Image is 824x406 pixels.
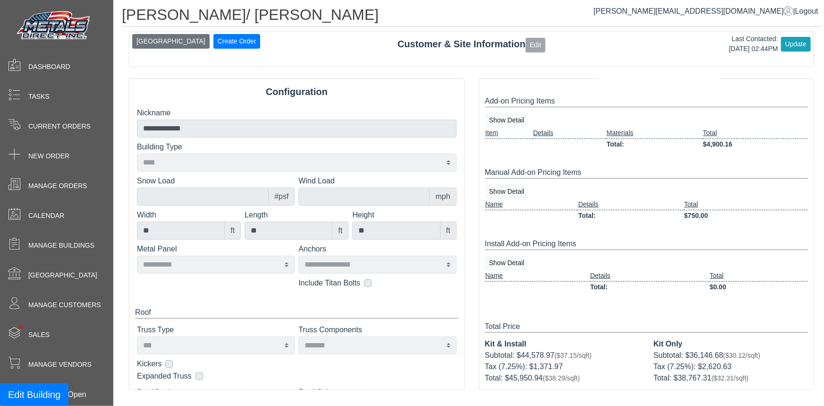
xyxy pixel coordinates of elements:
label: Anchors [298,243,456,255]
span: ($38.29/sqft) [543,374,580,382]
td: Name [485,270,590,282]
button: [GEOGRAPHIC_DATA] [132,34,210,49]
div: Total: $38,767.31 [654,372,808,384]
div: Add-on Pricing Items [485,95,808,107]
button: Show Detail [485,256,529,270]
label: Roof Design [137,387,295,398]
div: | [594,6,818,17]
div: Customer & Site Information [129,37,814,52]
label: Length [245,209,348,221]
td: Details [533,128,606,139]
div: ft [332,222,348,240]
button: Edit [526,38,545,52]
label: Width [137,209,241,221]
span: Manage Buildings [28,241,94,251]
label: Truss Components [298,324,456,336]
span: New Order [28,151,69,161]
span: Sales [28,330,50,340]
td: Details [578,199,683,210]
span: [GEOGRAPHIC_DATA] [28,270,97,280]
label: Metal Panel [137,243,295,255]
td: Total: [590,281,709,293]
td: Materials [606,128,703,139]
div: Kit Only [654,338,808,350]
td: $750.00 [684,210,808,221]
label: Height [352,209,456,221]
div: Manual Add-on Pricing Items [485,167,808,179]
div: Kit & Install [485,338,639,350]
span: Manage Vendors [28,360,92,370]
td: Total [703,128,808,139]
button: Show Detail [485,113,529,128]
span: Manage Customers [28,300,101,310]
div: mph [429,188,456,206]
label: Snow Load [137,175,295,187]
span: Logout [795,7,818,15]
td: Name [485,199,578,210]
button: Update [781,37,811,52]
label: Nickname [137,107,457,119]
td: Total: [606,138,703,150]
div: Subtotal: $36,146.68 [654,350,808,361]
td: Details [590,270,709,282]
label: Kickers [137,358,161,370]
label: Include Titan Bolts [298,277,360,289]
h1: [PERSON_NAME]/ [PERSON_NAME] [122,6,821,27]
span: • [9,311,33,342]
div: ft [440,222,457,240]
div: Last Contacted: [DATE] 02:44PM [729,34,778,54]
div: Total Price [485,321,808,333]
div: Subtotal: $44,578.97 [485,350,639,361]
a: [PERSON_NAME][EMAIL_ADDRESS][DOMAIN_NAME] [594,7,793,15]
img: Metals Direct Inc Logo [14,9,94,43]
div: Total: $45,950.94 [485,372,639,384]
td: Total [684,199,808,210]
div: Configuration [129,85,464,99]
span: Dashboard [28,62,70,72]
span: ($37.15/sqft) [554,352,592,359]
label: Expanded Truss [137,371,192,382]
td: Total [709,270,808,282]
button: Show Detail [485,184,529,199]
label: Building Type [137,141,457,153]
span: Calendar [28,211,64,221]
label: Roof Color [298,387,456,398]
label: Truss Type [137,324,295,336]
div: Install Add-on Pricing Items [485,238,808,250]
span: ($32.31/sqft) [712,374,749,382]
div: Tax (7.25%): $2,620.63 [654,361,808,372]
button: Create Order [213,34,261,49]
span: ($30.12/sqft) [723,352,760,359]
div: #psf [268,188,295,206]
td: Total: [578,210,683,221]
span: Manage Orders [28,181,87,191]
span: Tasks [28,92,50,102]
span: Current Orders [28,121,91,131]
div: Tax (7.25%): $1,371.97 [485,361,639,372]
label: Wind Load [298,175,456,187]
div: ft [224,222,241,240]
td: $4,900.16 [703,138,808,150]
div: Roof [135,307,459,319]
td: Item [485,128,533,139]
td: $0.00 [709,281,808,293]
